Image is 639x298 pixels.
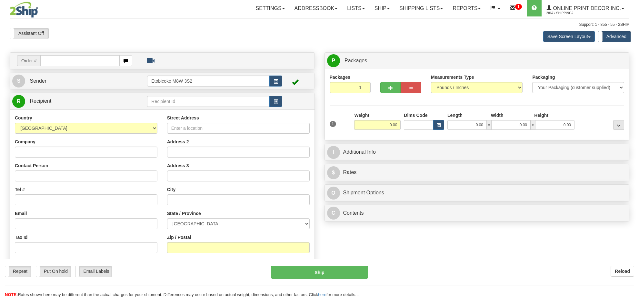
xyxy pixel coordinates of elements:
label: Assistant Off [10,28,48,38]
a: R Recipient [12,95,132,108]
button: Ship [271,266,368,279]
span: x [487,120,491,130]
label: Address 2 [167,139,189,145]
label: Email Labels [75,266,111,276]
a: Shipping lists [394,0,448,16]
span: Recipient [30,98,51,104]
label: Street Address [167,115,199,121]
span: R [12,95,25,108]
span: S [12,75,25,87]
label: Tax Id [15,234,27,241]
span: P [327,54,340,67]
button: Save Screen Layout [543,31,595,42]
label: Save / Update in Address Book [243,258,310,271]
span: Packages [344,58,367,63]
a: Reports [448,0,485,16]
label: Contact Person [15,162,48,169]
label: Zip / Postal [167,234,191,241]
label: Advanced [598,31,631,42]
a: Addressbook [290,0,343,16]
span: O [327,187,340,200]
span: 1 [330,121,336,127]
a: Settings [251,0,290,16]
label: Measurements Type [431,74,474,80]
input: Enter a location [167,123,310,134]
iframe: chat widget [624,116,638,182]
input: Sender Id [147,76,269,87]
div: Support: 1 - 855 - 55 - 2SHIP [10,22,629,27]
label: Recipient Type [167,258,199,264]
label: Repeat [5,266,31,276]
label: Company [15,139,35,145]
label: Address 3 [167,162,189,169]
span: Online Print Decor Inc. [552,5,621,11]
label: Tel # [15,186,25,193]
a: IAdditional Info [327,146,627,159]
a: here [318,292,326,297]
span: I [327,146,340,159]
button: Reload [611,266,634,277]
a: Online Print Decor Inc. 2867 / Shipping2 [542,0,629,16]
span: x [531,120,535,130]
label: State / Province [167,210,201,217]
a: $Rates [327,166,627,179]
label: Email [15,210,27,217]
div: ... [613,120,624,130]
span: Order # [17,55,40,66]
label: Put On hold [36,266,70,276]
input: Recipient Id [147,96,269,107]
a: Ship [370,0,394,16]
label: Dims Code [404,112,427,118]
label: Residential [15,258,39,264]
label: City [167,186,175,193]
a: CContents [327,207,627,220]
label: Height [534,112,548,118]
a: 1 [505,0,527,16]
span: $ [327,166,340,179]
label: Packaging [532,74,555,80]
img: logo2867.jpg [10,2,38,18]
a: S Sender [12,75,147,88]
label: Length [447,112,463,118]
span: NOTE: [5,292,18,297]
span: 2867 / Shipping2 [546,10,595,16]
label: Packages [330,74,351,80]
span: Sender [30,78,46,84]
b: Reload [615,269,630,274]
label: Weight [354,112,369,118]
label: Width [491,112,504,118]
a: P Packages [327,54,627,67]
sup: 1 [515,4,522,10]
a: OShipment Options [327,186,627,200]
span: C [327,207,340,220]
label: Country [15,115,32,121]
a: Lists [342,0,369,16]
